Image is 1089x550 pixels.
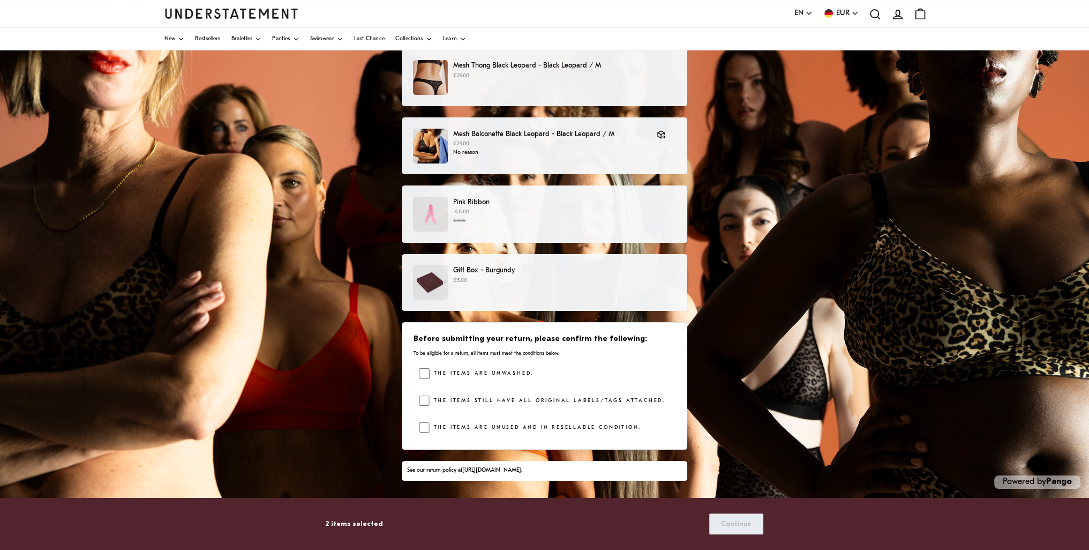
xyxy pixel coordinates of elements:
[272,28,299,50] a: Panties
[414,334,675,345] h3: Before submitting your return, please confirm the following:
[164,36,176,42] span: New
[453,208,676,224] p: €0.00
[272,36,290,42] span: Panties
[794,8,803,19] span: EN
[453,148,646,157] p: No reason
[195,36,220,42] span: Bestsellers
[1046,478,1072,486] a: Pango
[413,197,448,232] img: PinkRibbon.jpg
[395,36,423,42] span: Collections
[354,28,385,50] a: Last Chance
[453,129,646,140] p: Mesh Balconette Black Leopard - Black Leopard / M
[443,28,467,50] a: Learn
[453,60,676,71] p: Mesh Thong Black Leopard - Black Leopard / M
[414,350,675,357] p: To be eligible for a return, all items must meet the conditions below.
[794,8,813,19] button: EN
[430,368,534,379] label: The items are unwashed.
[994,475,1080,489] p: Powered by
[164,9,298,18] a: Understatement Homepage
[453,140,646,148] p: €79.00
[164,28,185,50] a: New
[195,28,220,50] a: Bestsellers
[443,36,457,42] span: Learn
[453,277,676,285] p: €5.00
[310,36,334,42] span: Swimwear
[413,265,448,300] img: GIFT-BOX-103-00-1.jpg
[453,218,465,223] strike: €4.00
[430,422,641,433] label: The items are unused and in resellable condition.
[836,8,850,19] span: EUR
[823,8,859,19] button: EUR
[413,129,448,163] img: WIPO-BRA-017-XL-Black-leopard_3_b8d4e841-25f6-472f-9b13-75e9024b26b5.jpg
[453,265,676,276] p: Gift Box - Burgundy
[462,467,521,473] a: [URL][DOMAIN_NAME]
[354,36,385,42] span: Last Chance
[430,396,665,406] label: The items still have all original labels/tags attached.
[407,466,681,475] div: See our return policy at .
[231,36,253,42] span: Bralettes
[310,28,343,50] a: Swimwear
[413,60,448,95] img: mesh-thong-black-leopard-2.jpg
[453,197,676,208] p: Pink Ribbon
[395,28,432,50] a: Collections
[453,72,676,80] p: €29.00
[231,28,262,50] a: Bralettes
